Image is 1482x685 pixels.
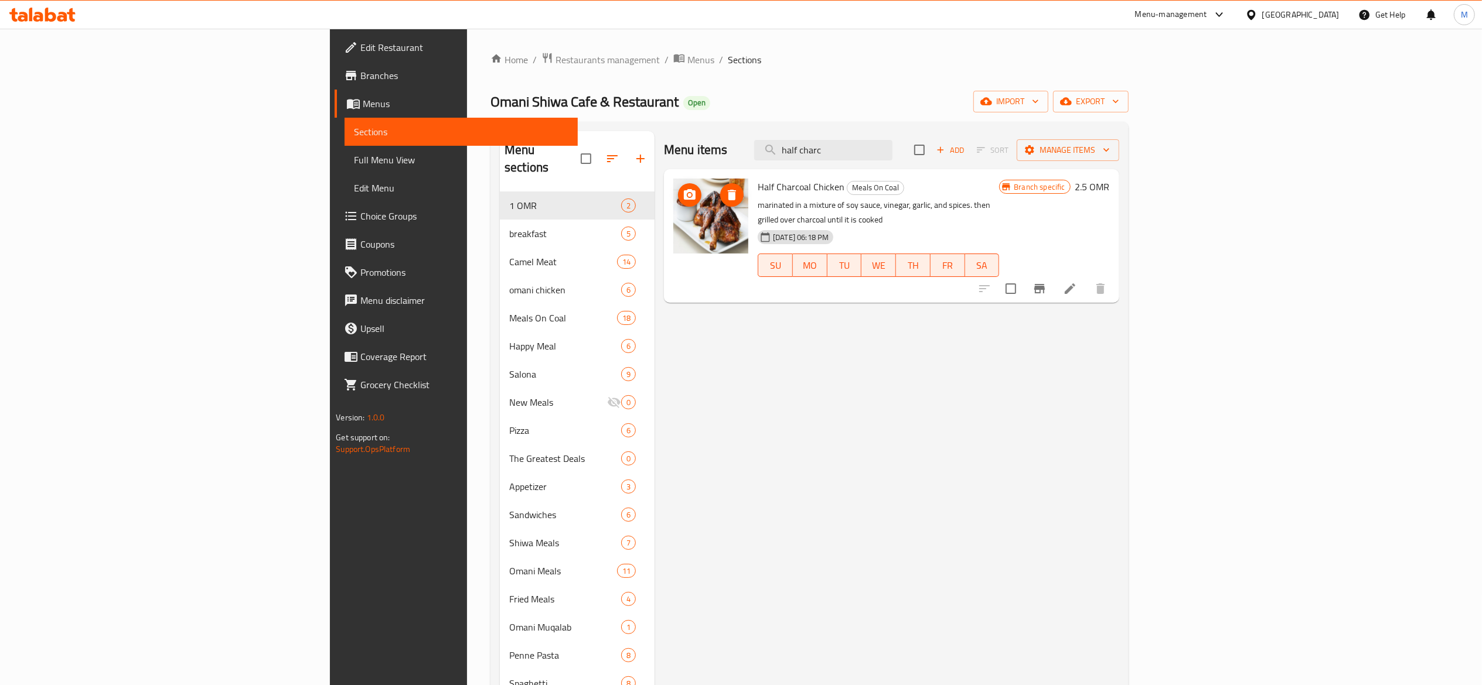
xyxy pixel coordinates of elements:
[1026,143,1110,157] span: Manage items
[832,257,857,274] span: TU
[335,314,577,342] a: Upsell
[500,304,655,332] div: Meals On Coal18
[509,592,621,606] span: Fried Meals
[500,613,655,641] div: Omani Muqalab1
[500,388,655,416] div: New Meals0
[847,181,904,194] span: Meals On Coal
[719,53,723,67] li: /
[973,91,1048,112] button: import
[622,369,635,380] span: 9
[768,232,833,243] span: [DATE] 06:18 PM
[932,141,969,159] span: Add item
[622,481,635,492] span: 3
[500,529,655,557] div: Shiwa Meals7
[509,648,621,662] span: Penne Pasta
[354,181,568,195] span: Edit Menu
[500,416,655,444] div: Pizza6
[509,311,617,325] span: Meals On Coal
[490,88,679,115] span: Omani Shiwa Cafe & Restaurant
[335,371,577,399] a: Grocery Checklist
[335,230,577,258] a: Coupons
[621,592,636,606] div: items
[360,237,568,251] span: Coupons
[360,40,568,54] span: Edit Restaurant
[622,650,635,661] span: 8
[720,183,744,207] button: delete image
[354,153,568,167] span: Full Menu View
[896,254,931,277] button: TH
[1063,282,1077,296] a: Edit menu item
[1026,275,1054,303] button: Branch-specific-item
[335,90,577,118] a: Menus
[665,53,669,67] li: /
[621,508,636,522] div: items
[1086,275,1115,303] button: delete
[861,254,896,277] button: WE
[618,313,635,324] span: 18
[622,509,635,520] span: 6
[500,557,655,585] div: Omani Meals11
[970,257,995,274] span: SA
[345,146,577,174] a: Full Menu View
[673,179,748,254] img: Half Charcoal Chicken
[678,183,701,207] button: upload picture
[509,198,621,213] span: 1 OMR
[509,283,621,297] span: omani chicken
[866,257,891,274] span: WE
[1053,91,1129,112] button: export
[345,118,577,146] a: Sections
[1461,8,1468,21] span: M
[509,451,621,465] div: The Greatest Deals
[763,257,788,274] span: SU
[1075,179,1110,195] h6: 2.5 OMR
[500,360,655,388] div: Salona9
[728,53,761,67] span: Sections
[621,451,636,465] div: items
[621,620,636,634] div: items
[335,342,577,371] a: Coverage Report
[983,94,1039,109] span: import
[617,311,636,325] div: items
[621,227,636,241] div: items
[541,52,660,67] a: Restaurants management
[673,52,714,67] a: Menus
[687,53,714,67] span: Menus
[363,97,568,111] span: Menus
[664,141,728,159] h2: Menu items
[360,378,568,392] span: Grocery Checklist
[754,140,892,160] input: search
[932,141,969,159] button: Add
[1135,8,1207,22] div: Menu-management
[622,228,635,239] span: 5
[509,339,621,353] span: Happy Meal
[617,564,636,578] div: items
[999,276,1023,301] span: Select to update
[901,257,926,274] span: TH
[360,265,568,279] span: Promotions
[1017,139,1119,161] button: Manage items
[509,423,621,437] span: Pizza
[509,508,621,522] span: Sandwiches
[509,227,621,241] span: breakfast
[509,564,617,578] span: Omani Meals
[969,141,1017,159] span: Select section first
[354,125,568,139] span: Sections
[622,200,635,211] span: 2
[500,641,655,669] div: Penne Pasta8
[335,202,577,230] a: Choice Groups
[360,209,568,223] span: Choice Groups
[618,566,635,577] span: 11
[490,52,1129,67] nav: breadcrumb
[847,181,904,195] div: Meals On Coal
[758,178,844,196] span: Half Charcoal Chicken
[509,479,621,494] div: Appetizer
[622,341,635,352] span: 6
[336,410,364,425] span: Version:
[935,257,960,274] span: FR
[621,536,636,550] div: items
[335,61,577,90] a: Branches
